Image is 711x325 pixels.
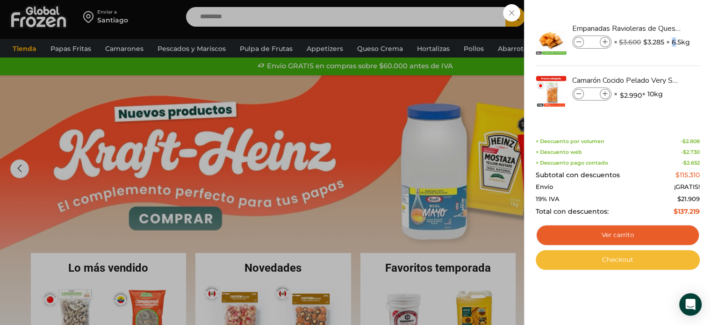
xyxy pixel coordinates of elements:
input: Product quantity [585,37,599,47]
span: + Descuento por volumen [536,138,604,144]
span: Subtotal con descuentos [536,171,620,179]
span: $ [683,159,687,166]
span: $ [677,195,681,202]
bdi: 137.219 [674,207,700,216]
span: ¡GRATIS! [674,183,700,191]
bdi: 3.600 [619,38,641,46]
span: Envío [536,183,553,191]
a: Checkout [536,250,700,270]
span: × × 10kg [614,87,663,101]
span: - [682,160,700,166]
bdi: 2.652 [683,159,700,166]
bdi: 2.730 [683,149,700,155]
span: $ [683,149,686,155]
span: $ [643,37,647,47]
span: $ [675,171,680,179]
span: $ [620,91,624,100]
div: Open Intercom Messenger [679,293,702,316]
a: Ver carrito [536,224,700,246]
a: Empanadas Ravioleras de Queso - Caja 288 unidades [572,23,683,34]
span: - [681,138,700,144]
span: $ [619,38,623,46]
span: + Descuento web [536,149,582,155]
input: Product quantity [585,89,599,99]
span: Total con descuentos: [536,208,609,216]
span: + Descuento pago contado [536,160,608,166]
span: - [681,149,700,155]
bdi: 2.808 [682,138,700,144]
span: 21.909 [677,195,700,202]
span: × × 6.5kg [614,36,690,49]
bdi: 2.990 [620,91,642,100]
a: Camarón Cocido Pelado Very Small - Bronze - Caja 10 kg [572,75,683,86]
span: 19% IVA [536,195,560,203]
span: $ [682,138,686,144]
bdi: 115.310 [675,171,700,179]
span: $ [674,207,678,216]
bdi: 3.285 [643,37,664,47]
